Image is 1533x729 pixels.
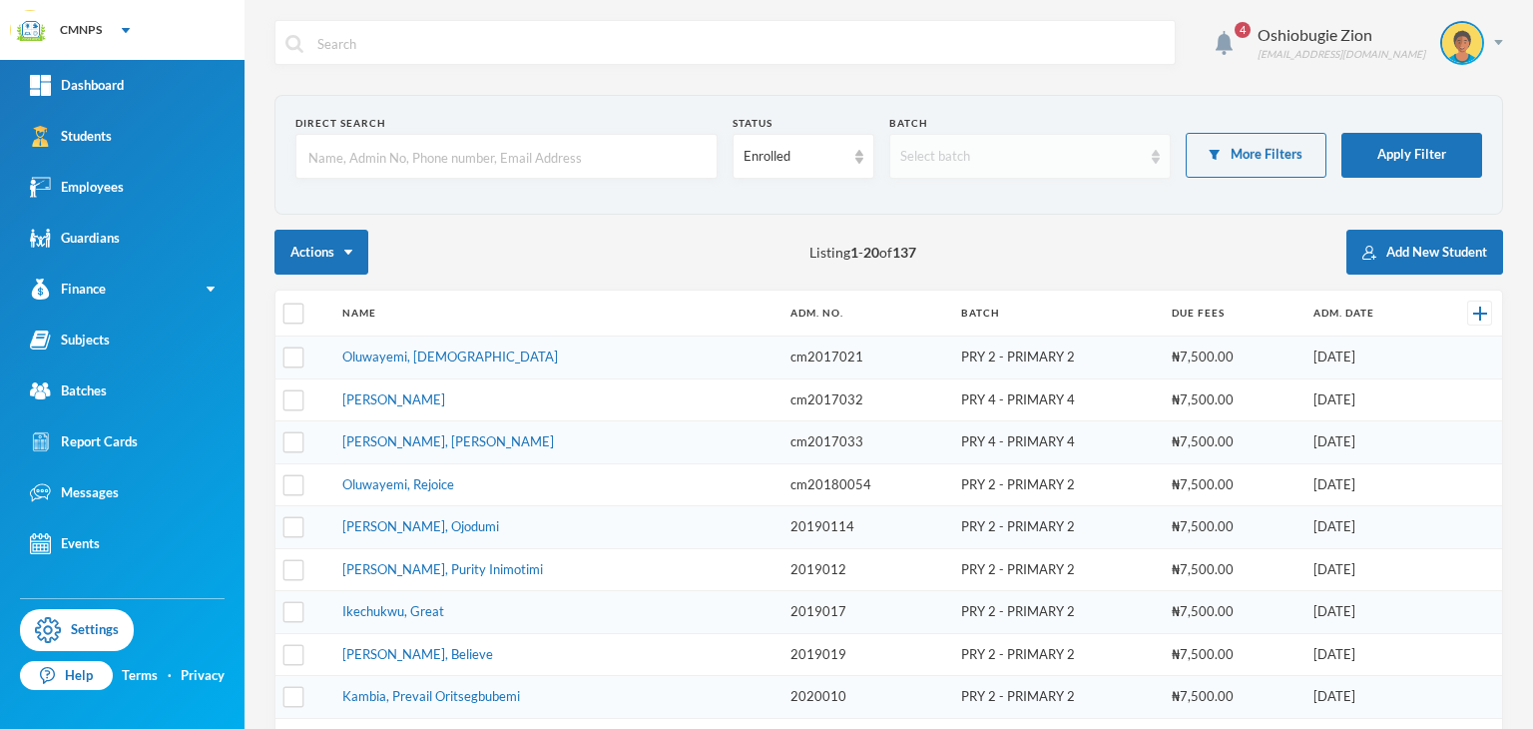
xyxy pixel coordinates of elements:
[951,378,1162,421] td: PRY 4 - PRIMARY 4
[1258,47,1425,62] div: [EMAIL_ADDRESS][DOMAIN_NAME]
[1162,676,1303,719] td: ₦7,500.00
[892,244,916,261] b: 137
[1162,633,1303,676] td: ₦7,500.00
[951,591,1162,634] td: PRY 2 - PRIMARY 2
[30,279,106,300] div: Finance
[1162,337,1303,379] td: ₦7,500.00
[342,433,554,449] a: [PERSON_NAME], [PERSON_NAME]
[900,147,1142,167] div: Select batch
[1162,506,1303,549] td: ₦7,500.00
[342,476,454,492] a: Oluwayemi, Rejoice
[1303,591,1431,634] td: [DATE]
[30,431,138,452] div: Report Cards
[315,21,1165,66] input: Search
[342,688,520,704] a: Kambia, Prevail Oritsegbubemi
[951,421,1162,464] td: PRY 4 - PRIMARY 4
[30,126,112,147] div: Students
[951,633,1162,676] td: PRY 2 - PRIMARY 2
[951,548,1162,591] td: PRY 2 - PRIMARY 2
[342,391,445,407] a: [PERSON_NAME]
[1303,291,1431,337] th: Adm. Date
[342,603,444,619] a: Ikechukwu, Great
[274,230,368,275] button: Actions
[30,177,124,198] div: Employees
[780,548,950,591] td: 2019012
[780,591,950,634] td: 2019017
[1162,591,1303,634] td: ₦7,500.00
[332,291,781,337] th: Name
[1303,421,1431,464] td: [DATE]
[1341,133,1482,178] button: Apply Filter
[30,228,120,249] div: Guardians
[889,116,1171,131] div: Batch
[30,330,110,351] div: Subjects
[1162,463,1303,506] td: ₦7,500.00
[168,666,172,686] div: ·
[342,561,543,577] a: [PERSON_NAME], Purity Inimotimi
[744,147,844,167] div: Enrolled
[1303,633,1431,676] td: [DATE]
[295,116,718,131] div: Direct Search
[1162,378,1303,421] td: ₦7,500.00
[780,463,950,506] td: cm20180054
[780,337,950,379] td: cm2017021
[780,421,950,464] td: cm2017033
[1442,23,1482,63] img: STUDENT
[780,378,950,421] td: cm2017032
[780,506,950,549] td: 20190114
[342,349,558,364] a: Oluwayemi, [DEMOGRAPHIC_DATA]
[1303,506,1431,549] td: [DATE]
[780,676,950,719] td: 2020010
[1303,378,1431,421] td: [DATE]
[1258,23,1425,47] div: Oshiobugie Zion
[11,11,51,51] img: logo
[1235,22,1251,38] span: 4
[306,135,707,180] input: Name, Admin No, Phone number, Email Address
[1303,463,1431,506] td: [DATE]
[1473,307,1487,321] img: +
[1186,133,1326,178] button: More Filters
[122,666,158,686] a: Terms
[30,75,124,96] div: Dashboard
[181,666,225,686] a: Privacy
[1303,676,1431,719] td: [DATE]
[342,518,499,534] a: [PERSON_NAME], Ojodumi
[780,633,950,676] td: 2019019
[780,291,950,337] th: Adm. No.
[20,661,113,691] a: Help
[951,676,1162,719] td: PRY 2 - PRIMARY 2
[951,291,1162,337] th: Batch
[951,337,1162,379] td: PRY 2 - PRIMARY 2
[1346,230,1503,275] button: Add New Student
[1162,548,1303,591] td: ₦7,500.00
[863,244,879,261] b: 20
[850,244,858,261] b: 1
[20,609,134,651] a: Settings
[1303,548,1431,591] td: [DATE]
[1303,337,1431,379] td: [DATE]
[342,646,493,662] a: [PERSON_NAME], Believe
[30,482,119,503] div: Messages
[285,35,303,53] img: search
[733,116,873,131] div: Status
[809,242,916,263] span: Listing - of
[951,506,1162,549] td: PRY 2 - PRIMARY 2
[60,21,102,39] div: CMNPS
[30,380,107,401] div: Batches
[1162,421,1303,464] td: ₦7,500.00
[30,533,100,554] div: Events
[1162,291,1303,337] th: Due Fees
[951,463,1162,506] td: PRY 2 - PRIMARY 2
